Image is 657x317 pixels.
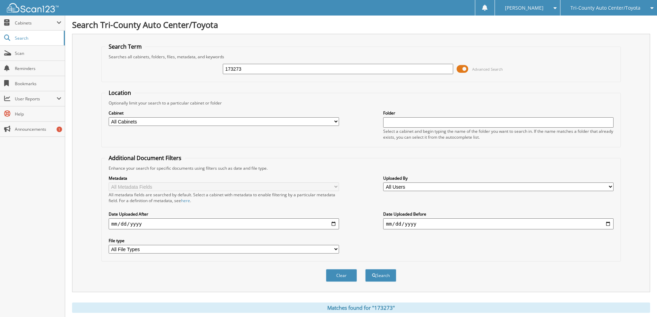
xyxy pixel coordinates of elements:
[105,54,617,60] div: Searches all cabinets, folders, files, metadata, and keywords
[15,81,61,87] span: Bookmarks
[365,269,396,282] button: Search
[15,111,61,117] span: Help
[7,3,59,12] img: scan123-logo-white.svg
[105,43,145,50] legend: Search Term
[505,6,544,10] span: [PERSON_NAME]
[105,165,617,171] div: Enhance your search for specific documents using filters such as date and file type.
[57,127,62,132] div: 1
[105,89,135,97] legend: Location
[383,218,614,229] input: end
[105,154,185,162] legend: Additional Document Filters
[15,20,57,26] span: Cabinets
[326,269,357,282] button: Clear
[15,126,61,132] span: Announcements
[181,198,190,204] a: here
[383,175,614,181] label: Uploaded By
[72,19,650,30] h1: Search Tri-County Auto Center/Toyota
[472,67,503,72] span: Advanced Search
[15,66,61,71] span: Reminders
[72,303,650,313] div: Matches found for "173273"
[15,35,60,41] span: Search
[109,218,339,229] input: start
[383,110,614,116] label: Folder
[15,50,61,56] span: Scan
[109,238,339,244] label: File type
[383,128,614,140] div: Select a cabinet and begin typing the name of the folder you want to search in. If the name match...
[109,110,339,116] label: Cabinet
[570,6,640,10] span: Tri-County Auto Center/Toyota
[383,211,614,217] label: Date Uploaded Before
[109,175,339,181] label: Metadata
[105,100,617,106] div: Optionally limit your search to a particular cabinet or folder
[109,211,339,217] label: Date Uploaded After
[15,96,57,102] span: User Reports
[109,192,339,204] div: All metadata fields are searched by default. Select a cabinet with metadata to enable filtering b...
